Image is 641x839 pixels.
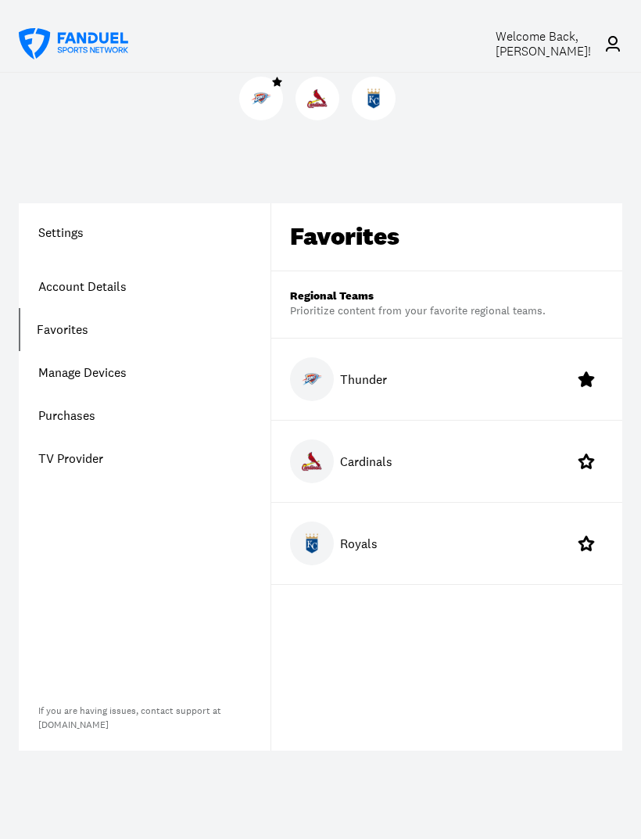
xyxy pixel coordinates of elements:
a: TV Provider [19,437,270,480]
h1: Settings [19,223,270,242]
a: ThunderThunder [239,108,289,124]
a: Favorites [19,308,270,351]
a: FanDuel Sports Network [19,28,128,59]
p: Thunder [340,370,387,389]
div: Regional Teams [290,290,546,303]
img: Cardinals [302,451,322,471]
img: Cardinals [307,88,328,109]
a: RoyalsRoyals [352,108,402,124]
span: Welcome Back, [PERSON_NAME] ! [496,28,591,59]
p: Royals [340,534,378,553]
p: Cardinals [340,452,392,471]
div: Prioritize content from your favorite regional teams. [290,303,546,319]
img: Royals [302,533,322,554]
a: Welcome Back,[PERSON_NAME]! [450,29,622,59]
div: Favorites [290,222,399,252]
img: Thunder [302,369,322,389]
a: Purchases [19,394,270,437]
a: If you are having issues, contact support at[DOMAIN_NAME] [38,705,221,731]
img: Thunder [251,88,271,109]
a: CardinalsCardinals [295,108,346,124]
a: Manage Devices [19,351,270,394]
img: Royals [363,88,384,109]
a: Account Details [19,265,270,308]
